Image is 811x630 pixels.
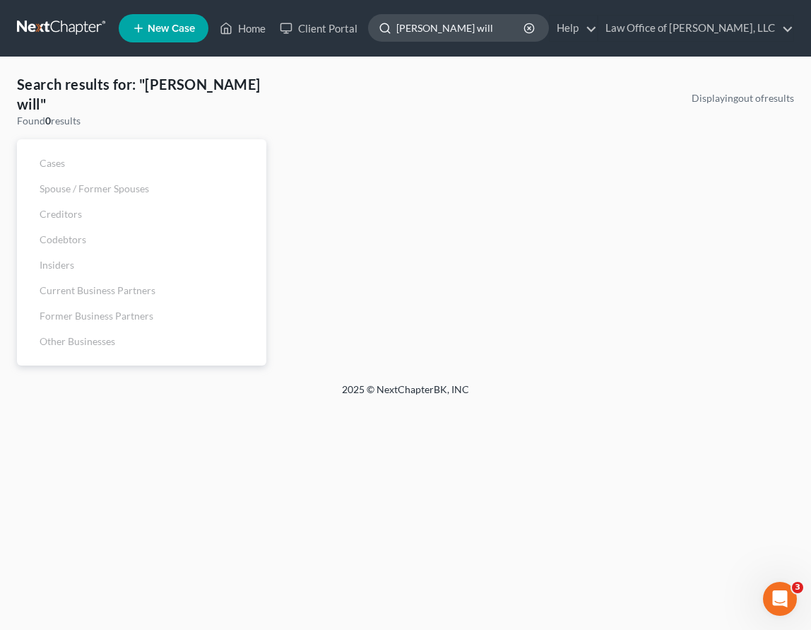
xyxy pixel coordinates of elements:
span: 3 [792,582,803,593]
a: Spouse / Former Spouses [17,176,266,202]
a: Law Office of [PERSON_NAME], LLC [598,16,793,41]
iframe: Intercom live chat [763,582,797,616]
span: Codebtors [40,233,86,245]
a: Former Business Partners [17,303,266,329]
a: Home [213,16,273,41]
div: Displaying out of results [692,91,794,105]
a: Insiders [17,252,266,278]
span: Cases [40,157,65,169]
span: Creditors [40,208,82,220]
a: Other Businesses [17,329,266,354]
span: Current Business Partners [40,284,155,296]
span: Other Businesses [40,335,115,347]
strong: 0 [45,115,51,127]
a: Client Portal [273,16,365,41]
h4: Search results for: "[PERSON_NAME] will" [17,74,266,114]
span: New Case [148,23,195,34]
a: Codebtors [17,227,266,252]
a: Cases [17,151,266,176]
a: Help [550,16,597,41]
span: Insiders [40,259,74,271]
span: Spouse / Former Spouses [40,182,149,194]
a: Creditors [17,202,266,227]
a: Current Business Partners [17,278,266,303]
span: Former Business Partners [40,310,153,322]
input: Search by name... [396,15,526,41]
div: 2025 © NextChapterBK, INC [66,383,745,408]
div: Found results [17,114,266,128]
